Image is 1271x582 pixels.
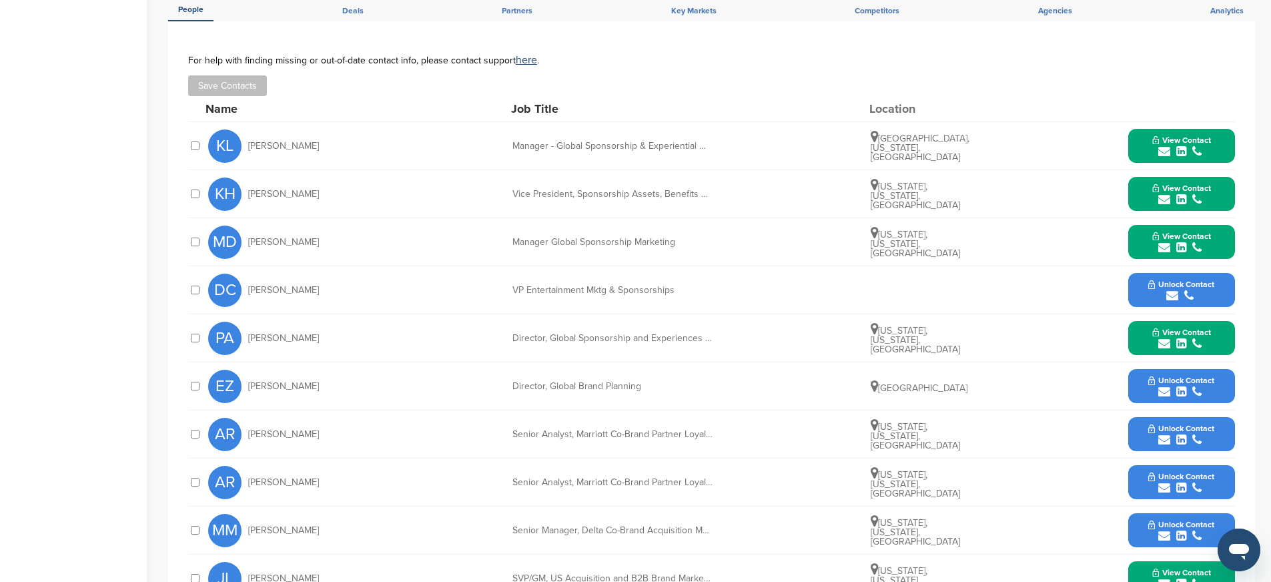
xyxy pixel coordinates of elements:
[248,190,319,199] span: [PERSON_NAME]
[871,469,960,499] span: [US_STATE], [US_STATE], [GEOGRAPHIC_DATA]
[1152,232,1211,241] span: View Contact
[208,466,242,499] span: AR
[1148,424,1214,433] span: Unlock Contact
[512,334,713,343] div: Director, Global Sponsorship and Experiences Strategy, Measurement & Investment
[178,5,203,13] span: People
[871,421,960,451] span: [US_STATE], [US_STATE], [GEOGRAPHIC_DATA]
[1152,135,1211,145] span: View Contact
[512,430,713,439] div: Senior Analyst, Marriott Co-Brand Partner Loyalty Marketing
[511,103,711,115] div: Job Title
[208,274,242,307] span: DC
[512,382,713,391] div: Director, Global Brand Planning
[1152,328,1211,337] span: View Contact
[1148,376,1214,385] span: Unlock Contact
[248,382,319,391] span: [PERSON_NAME]
[208,418,242,451] span: AR
[188,75,267,96] button: Save Contacts
[248,334,319,343] span: [PERSON_NAME]
[869,103,969,115] div: Location
[1136,318,1227,358] button: View Contact
[1136,222,1227,262] button: View Contact
[208,370,242,403] span: EZ
[871,325,960,355] span: [US_STATE], [US_STATE], [GEOGRAPHIC_DATA]
[1132,270,1230,310] button: Unlock Contact
[1038,7,1072,15] span: Agencies
[512,190,713,199] div: Vice President, Sponsorship Assets, Benefits & Operations
[248,526,319,535] span: [PERSON_NAME]
[1148,520,1214,529] span: Unlock Contact
[1148,280,1214,289] span: Unlock Contact
[871,229,960,259] span: [US_STATE], [US_STATE], [GEOGRAPHIC_DATA]
[248,478,319,487] span: [PERSON_NAME]
[1148,472,1214,481] span: Unlock Contact
[208,178,242,211] span: KH
[512,141,713,151] div: Manager - Global Sponsorship & Experiential Marketing (Sport)
[1136,174,1227,214] button: View Contact
[512,238,713,247] div: Manager Global Sponsorship Marketing
[1218,529,1260,571] iframe: Button to launch messaging window
[1136,126,1227,166] button: View Contact
[516,53,537,67] a: here
[248,238,319,247] span: [PERSON_NAME]
[871,181,960,211] span: [US_STATE], [US_STATE], [GEOGRAPHIC_DATA]
[248,430,319,439] span: [PERSON_NAME]
[871,133,969,163] span: [GEOGRAPHIC_DATA], [US_STATE], [GEOGRAPHIC_DATA]
[248,286,319,295] span: [PERSON_NAME]
[502,7,532,15] span: Partners
[1132,366,1230,406] button: Unlock Contact
[1132,414,1230,455] button: Unlock Contact
[512,526,713,535] div: Senior Manager, Delta Co-Brand Acquisition Marketing
[208,514,242,547] span: MM
[871,382,967,394] span: [GEOGRAPHIC_DATA]
[188,55,1235,65] div: For help with finding missing or out-of-date contact info, please contact support .
[342,7,364,15] span: Deals
[1152,568,1211,577] span: View Contact
[208,129,242,163] span: KL
[208,226,242,259] span: MD
[512,478,713,487] div: Senior Analyst, Marriott Co-Brand Partner Loyalty Marketing
[1210,7,1244,15] span: Analytics
[1132,511,1230,551] button: Unlock Contact
[871,517,960,547] span: [US_STATE], [US_STATE], [GEOGRAPHIC_DATA]
[1152,184,1211,193] span: View Contact
[208,322,242,355] span: PA
[512,286,713,295] div: VP Entertainment Mktg & Sponsorships
[205,103,352,115] div: Name
[248,141,319,151] span: [PERSON_NAME]
[671,7,717,15] span: Key Markets
[855,7,899,15] span: Competitors
[1132,463,1230,503] button: Unlock Contact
